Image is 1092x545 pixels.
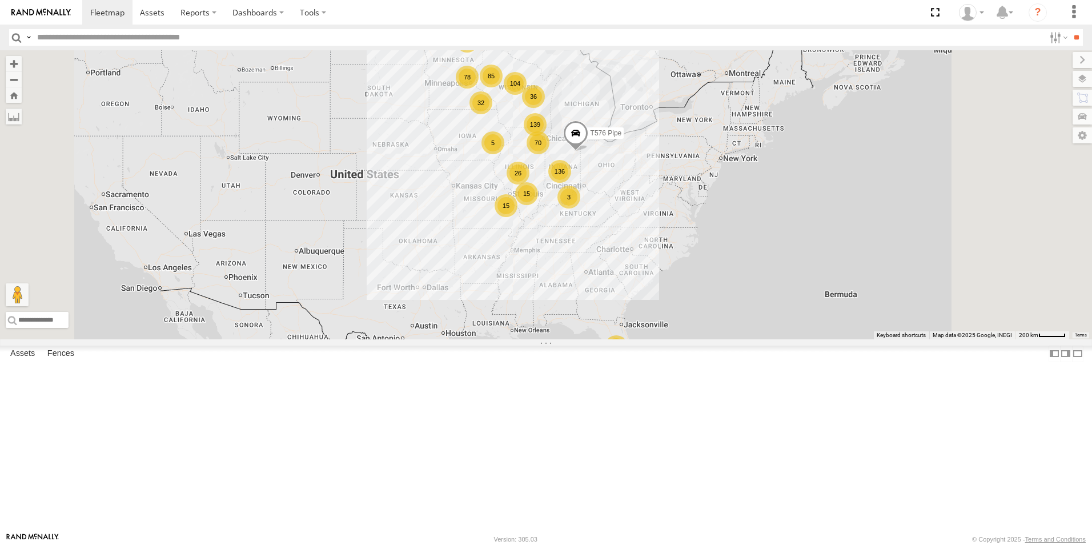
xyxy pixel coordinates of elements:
[557,186,580,209] div: 3
[11,9,71,17] img: rand-logo.svg
[6,534,59,545] a: Visit our Website
[6,71,22,87] button: Zoom out
[591,129,622,137] span: T576 Pipe
[456,66,479,89] div: 78
[5,346,41,362] label: Assets
[1029,3,1047,22] i: ?
[955,4,988,21] div: Jay Hammerstrom
[24,29,33,46] label: Search Query
[6,56,22,71] button: Zoom in
[42,346,80,362] label: Fences
[933,332,1012,338] span: Map data ©2025 Google, INEGI
[6,283,29,306] button: Drag Pegman onto the map to open Street View
[1015,331,1069,339] button: Map Scale: 200 km per 44 pixels
[1049,346,1060,362] label: Dock Summary Table to the Left
[480,65,503,87] div: 85
[527,131,549,154] div: 70
[877,331,926,339] button: Keyboard shortcuts
[1075,333,1087,338] a: Terms
[469,91,492,114] div: 32
[1045,29,1070,46] label: Search Filter Options
[507,162,529,185] div: 26
[1072,346,1083,362] label: Hide Summary Table
[1025,536,1086,543] a: Terms and Conditions
[504,72,527,95] div: 104
[548,160,571,183] div: 136
[481,131,504,154] div: 5
[6,109,22,125] label: Measure
[494,536,537,543] div: Version: 305.03
[515,182,538,205] div: 15
[972,536,1086,543] div: © Copyright 2025 -
[6,87,22,103] button: Zoom Home
[1060,346,1071,362] label: Dock Summary Table to the Right
[524,113,547,136] div: 139
[522,85,545,108] div: 36
[605,335,628,358] div: 11
[1073,127,1092,143] label: Map Settings
[1019,332,1038,338] span: 200 km
[495,194,517,217] div: 15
